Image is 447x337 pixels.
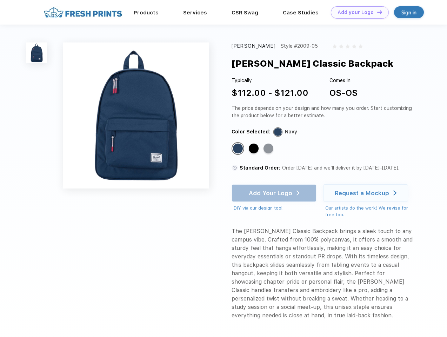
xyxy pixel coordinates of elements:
div: DIY via our design tool. [234,205,316,212]
img: gray_star.svg [359,44,363,48]
img: white arrow [393,190,396,196]
div: The [PERSON_NAME] Classic Backpack brings a sleek touch to any campus vibe. Crafted from 100% pol... [232,227,415,320]
div: Style #2009-05 [281,42,318,50]
div: The price depends on your design and how many you order. Start customizing the product below for ... [232,105,415,119]
img: gray_star.svg [346,44,350,48]
div: Navy [233,144,243,153]
img: gray_star.svg [339,44,343,48]
div: Raven Crosshatch [263,144,273,153]
div: Request a Mockup [335,190,389,197]
img: DT [377,10,382,14]
div: Add your Logo [338,9,374,15]
img: standard order [232,165,238,171]
img: func=resize&h=640 [63,42,209,189]
img: gray_star.svg [333,44,337,48]
div: Black [249,144,259,153]
div: Comes in [329,77,358,84]
div: OS-OS [329,87,358,99]
div: Sign in [401,8,416,16]
a: Sign in [394,6,424,18]
div: Color Selected: [232,128,270,136]
div: [PERSON_NAME] [232,42,276,50]
img: func=resize&h=100 [26,42,47,63]
div: [PERSON_NAME] Classic Backpack [232,57,393,70]
img: gray_star.svg [352,44,356,48]
div: Navy [285,128,297,136]
div: Typically [232,77,308,84]
div: Our artists do the work! We revise for free too. [325,205,415,218]
img: fo%20logo%202.webp [42,6,124,19]
span: Standard Order: [240,165,280,171]
a: Products [134,9,159,16]
span: Order [DATE] and we’ll deliver it by [DATE]–[DATE]. [282,165,399,171]
div: $112.00 - $121.00 [232,87,308,99]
